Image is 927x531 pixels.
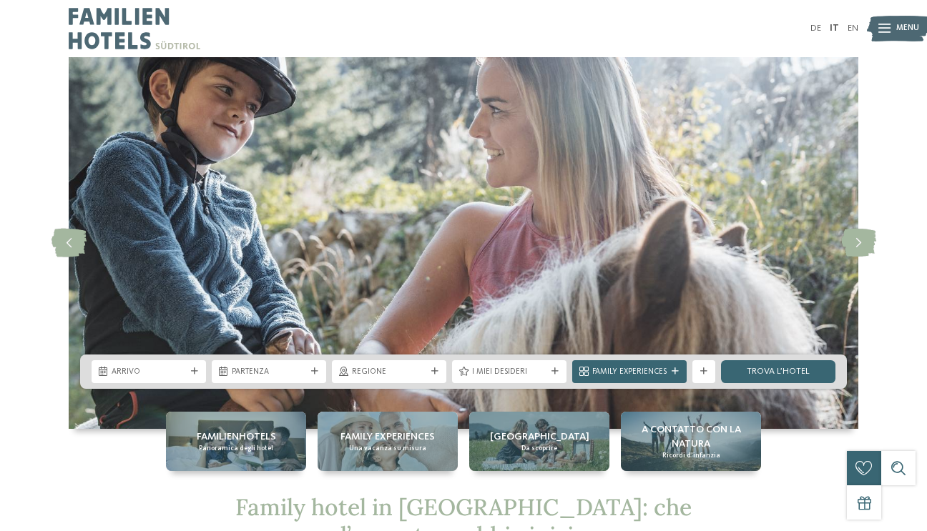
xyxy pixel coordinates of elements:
a: Family hotel in Trentino Alto Adige: la vacanza ideale per grandi e piccini Familienhotels Panora... [166,412,306,471]
a: IT [830,24,839,33]
span: I miei desideri [472,367,546,378]
span: Partenza [232,367,306,378]
a: Family hotel in Trentino Alto Adige: la vacanza ideale per grandi e piccini [GEOGRAPHIC_DATA] Da ... [469,412,609,471]
span: Arrivo [112,367,186,378]
span: Ricordi d’infanzia [662,451,720,460]
span: Familienhotels [197,430,276,444]
span: Da scoprire [521,444,557,453]
span: Una vacanza su misura [349,444,426,453]
span: Menu [896,23,919,34]
span: Family Experiences [592,367,667,378]
img: Family hotel in Trentino Alto Adige: la vacanza ideale per grandi e piccini [69,57,858,429]
span: Family experiences [340,430,435,444]
span: A contatto con la natura [627,422,755,451]
span: Panoramica degli hotel [199,444,273,453]
a: trova l’hotel [721,360,835,383]
a: Family hotel in Trentino Alto Adige: la vacanza ideale per grandi e piccini A contatto con la nat... [621,412,761,471]
a: EN [848,24,858,33]
a: Family hotel in Trentino Alto Adige: la vacanza ideale per grandi e piccini Family experiences Un... [318,412,458,471]
span: Regione [352,367,426,378]
span: [GEOGRAPHIC_DATA] [490,430,589,444]
a: DE [810,24,821,33]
